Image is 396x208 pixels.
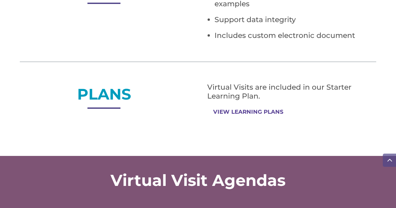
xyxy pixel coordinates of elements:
span: Virtual Visits are included in our Starter Learning Plan. [207,83,351,100]
a: VIEW LEARNING PLANS [208,105,289,118]
li: Support data integrity [214,15,376,24]
h1: Virtual Visit Agendas [75,172,321,192]
li: Includes custom electronic document [214,31,376,40]
h2: PLANS [20,87,188,105]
